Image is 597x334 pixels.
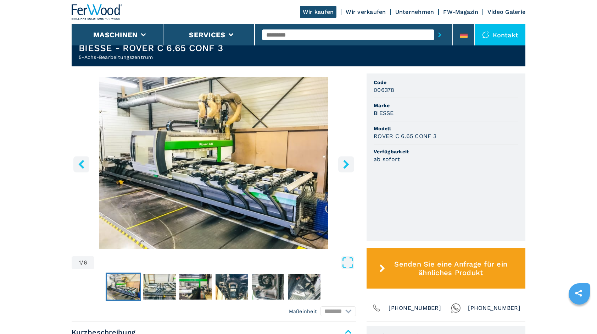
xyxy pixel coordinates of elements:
a: Wir verkaufen [346,9,386,15]
div: Go to Slide 1 [72,77,356,249]
img: 69a84761423b43dcf3694381c3a04fb8 [216,274,248,300]
img: 51ba1f1f4cdccb4f0b1ae3a5aad053e8 [288,274,320,300]
img: 5-Achs-Bearbeitungszentrum BIESSE ROVER C 6.65 CONF 3 [72,77,356,249]
span: [PHONE_NUMBER] [468,303,520,313]
h2: 5-Achs-Bearbeitungszentrum [79,54,223,61]
img: Whatsapp [451,303,461,313]
img: 45aee29de614b4dbfeff96cc096549d4 [252,274,284,300]
a: sharethis [570,284,587,302]
button: Maschinen [93,31,138,39]
img: Ferwood [72,4,123,20]
button: Go to Slide 4 [214,273,250,301]
button: Services [189,31,225,39]
button: Go to Slide 1 [106,273,141,301]
span: [PHONE_NUMBER] [389,303,441,313]
button: Open Fullscreen [96,256,354,269]
nav: Thumbnail Navigation [72,273,356,301]
img: Phone [372,303,381,313]
button: Go to Slide 5 [250,273,286,301]
img: 090b85bbc3ebb4ea2be9f5210cd2d015 [107,274,140,300]
button: submit-button [434,27,445,43]
h3: BIESSE [374,109,394,117]
span: / [81,260,83,265]
button: right-button [338,156,354,172]
span: 6 [84,260,87,265]
h3: ab sofort [374,155,400,163]
button: left-button [73,156,89,172]
span: 1 [79,260,81,265]
span: Code [374,79,518,86]
a: Video Galerie [487,9,525,15]
img: 92e3e1297e079989c68fea66bfaeeeb6 [179,274,212,300]
button: Go to Slide 3 [178,273,213,301]
a: FW-Magazin [443,9,478,15]
span: Senden Sie eine Anfrage für ein ähnliches Produkt [388,260,514,277]
em: Maßeinheit [289,308,317,315]
h3: 006378 [374,86,395,94]
div: Kontakt [475,24,525,45]
iframe: Chat [567,302,592,329]
h3: ROVER C 6.65 CONF 3 [374,132,436,140]
h1: BIESSE - ROVER C 6.65 CONF 3 [79,42,223,54]
a: Unternehmen [395,9,434,15]
button: Go to Slide 2 [142,273,177,301]
span: Verfügbarkeit [374,148,518,155]
span: Modell [374,125,518,132]
img: 3e58e1593e26f08978fef421a9ec2dff [143,274,176,300]
button: Senden Sie eine Anfrage für ein ähnliches Produkt [367,248,525,289]
a: Wir kaufen [300,6,337,18]
img: Kontakt [482,31,489,38]
span: Marke [374,102,518,109]
button: Go to Slide 6 [286,273,322,301]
